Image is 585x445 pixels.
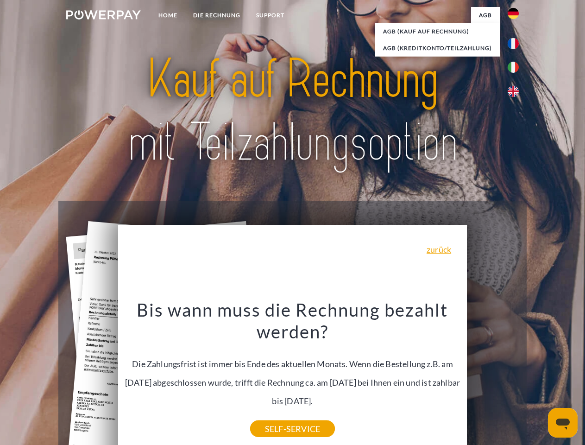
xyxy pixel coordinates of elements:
[124,299,462,343] h3: Bis wann muss die Rechnung bezahlt werden?
[375,23,500,40] a: AGB (Kauf auf Rechnung)
[124,299,462,429] div: Die Zahlungsfrist ist immer bis Ende des aktuellen Monats. Wenn die Bestellung z.B. am [DATE] abg...
[185,7,248,24] a: DIE RECHNUNG
[248,7,292,24] a: SUPPORT
[250,420,335,437] a: SELF-SERVICE
[151,7,185,24] a: Home
[427,245,451,254] a: zurück
[471,7,500,24] a: agb
[375,40,500,57] a: AGB (Kreditkonto/Teilzahlung)
[508,8,519,19] img: de
[508,86,519,97] img: en
[88,44,497,178] img: title-powerpay_de.svg
[548,408,578,438] iframe: Schaltfläche zum Öffnen des Messaging-Fensters
[66,10,141,19] img: logo-powerpay-white.svg
[508,38,519,49] img: fr
[508,62,519,73] img: it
